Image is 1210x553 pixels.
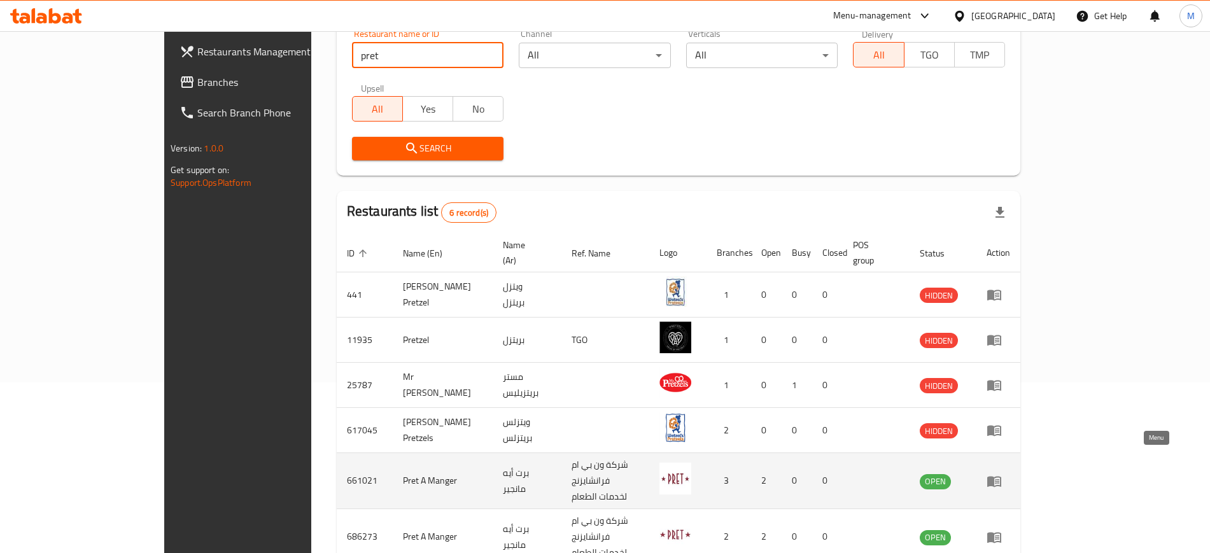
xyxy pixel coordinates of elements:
[458,100,498,118] span: No
[812,408,843,453] td: 0
[920,423,958,438] div: HIDDEN
[987,423,1010,438] div: Menu
[707,363,751,408] td: 1
[812,234,843,272] th: Closed
[920,530,951,545] span: OPEN
[659,463,691,494] img: Pret A Manger
[442,207,496,219] span: 6 record(s)
[987,287,1010,302] div: Menu
[352,96,403,122] button: All
[347,202,496,223] h2: Restaurants list
[393,363,493,408] td: Mr [PERSON_NAME]
[361,83,384,92] label: Upsell
[920,333,958,348] div: HIDDEN
[862,29,894,38] label: Delivery
[971,9,1055,23] div: [GEOGRAPHIC_DATA]
[493,453,561,509] td: برت أيه مانجير
[403,246,459,261] span: Name (En)
[393,453,493,509] td: Pret A Manger
[169,36,366,67] a: Restaurants Management
[659,367,691,398] img: Mr Pretzels
[853,42,904,67] button: All
[920,474,951,489] div: OPEN
[352,43,504,68] input: Search for restaurant name or ID..
[920,379,958,393] span: HIDDEN
[347,246,371,261] span: ID
[171,140,202,157] span: Version:
[393,272,493,318] td: [PERSON_NAME] Pretzel
[393,318,493,363] td: Pretzel
[707,272,751,318] td: 1
[987,377,1010,393] div: Menu
[659,519,691,550] img: Pret A Manger
[171,162,229,178] span: Get support on:
[493,408,561,453] td: ويتزلس بريتزلس
[519,43,671,68] div: All
[707,408,751,453] td: 2
[782,318,812,363] td: 0
[782,453,812,509] td: 0
[197,105,356,120] span: Search Branch Phone
[920,474,951,489] span: OPEN
[358,100,398,118] span: All
[393,408,493,453] td: [PERSON_NAME] Pretzels
[493,318,561,363] td: بريتزل
[853,237,894,268] span: POS group
[812,318,843,363] td: 0
[910,46,950,64] span: TGO
[659,276,691,308] img: Wetzel Pretzel
[751,272,782,318] td: 0
[659,321,691,353] img: Pretzel
[707,234,751,272] th: Branches
[561,453,649,509] td: شركة ون بي ام فرانشايزنج لخدمات الطعام
[169,67,366,97] a: Branches
[441,202,496,223] div: Total records count
[197,74,356,90] span: Branches
[751,234,782,272] th: Open
[1187,9,1195,23] span: M
[402,96,453,122] button: Yes
[782,272,812,318] td: 0
[707,453,751,509] td: 3
[960,46,1000,64] span: TMP
[751,408,782,453] td: 0
[503,237,545,268] span: Name (Ar)
[920,378,958,393] div: HIDDEN
[751,363,782,408] td: 0
[920,333,958,348] span: HIDDEN
[686,43,838,68] div: All
[169,97,366,128] a: Search Branch Phone
[812,272,843,318] td: 0
[572,246,627,261] span: Ref. Name
[976,234,1020,272] th: Action
[204,140,223,157] span: 1.0.0
[782,234,812,272] th: Busy
[408,100,448,118] span: Yes
[751,453,782,509] td: 2
[352,137,504,160] button: Search
[920,424,958,438] span: HIDDEN
[859,46,899,64] span: All
[659,412,691,444] img: Wetzel's Pretzels
[782,408,812,453] td: 0
[920,288,958,303] span: HIDDEN
[812,453,843,509] td: 0
[362,141,494,157] span: Search
[920,246,961,261] span: Status
[920,530,951,545] div: OPEN
[904,42,955,67] button: TGO
[954,42,1005,67] button: TMP
[812,363,843,408] td: 0
[197,44,356,59] span: Restaurants Management
[453,96,503,122] button: No
[649,234,707,272] th: Logo
[493,272,561,318] td: ويتزل بريتزل
[493,363,561,408] td: مستر بريتزيليس
[707,318,751,363] td: 1
[987,332,1010,347] div: Menu
[833,8,911,24] div: Menu-management
[782,363,812,408] td: 1
[987,529,1010,545] div: Menu
[751,318,782,363] td: 0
